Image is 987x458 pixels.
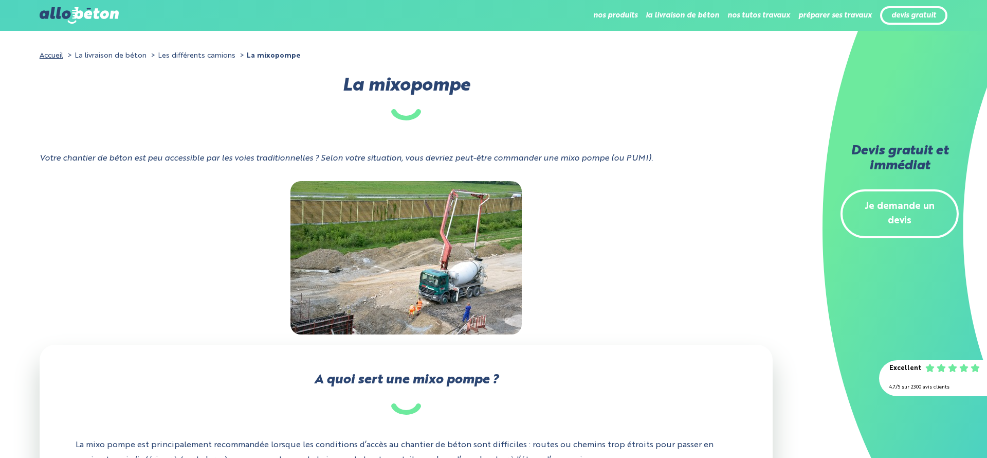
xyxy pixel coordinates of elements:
[290,181,522,334] img: Photo mixo pompe
[76,373,737,415] h2: A quoi sert une mixo pompe ?
[891,11,936,20] a: devis gratuit
[65,48,147,63] li: La livraison de béton
[889,361,921,376] div: Excellent
[40,7,119,24] img: allobéton
[798,3,872,28] li: préparer ses travaux
[889,380,977,395] div: 4.7/5 sur 2300 avis clients
[727,3,790,28] li: nos tutos travaux
[646,3,719,28] li: la livraison de béton
[149,48,235,63] li: Les différents camions
[40,52,63,59] a: Accueil
[40,79,773,120] h1: La mixopompe
[40,154,653,163] i: Votre chantier de béton est peu accessible par les voies traditionnelles ? Selon votre situation,...
[593,3,637,28] li: nos produits
[840,189,959,239] a: Je demande un devis
[237,48,301,63] li: La mixopompe
[840,144,959,174] h2: Devis gratuit et immédiat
